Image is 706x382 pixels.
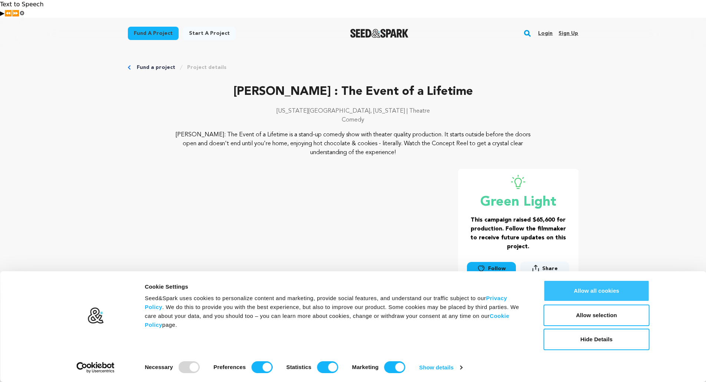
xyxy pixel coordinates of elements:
div: Seed&Spark uses cookies to personalize content and marketing, provide social features, and unders... [145,294,527,329]
div: Cookie Settings [145,282,527,291]
button: Share [520,262,569,275]
p: [PERSON_NAME]: The Event of a Lifetime is a stand-up comedy show with theater quality production.... [173,130,533,157]
a: Seed&Spark Homepage [350,29,408,38]
button: Allow all cookies [544,280,650,302]
strong: Preferences [213,364,246,370]
p: [PERSON_NAME] : The Event of a Lifetime [128,83,579,101]
img: logo [87,307,104,324]
p: [US_STATE][GEOGRAPHIC_DATA], [US_STATE] | Theatre [128,107,579,116]
span: Share [542,265,558,272]
a: Fund a project [128,27,179,40]
div: Breadcrumb [128,64,579,71]
h3: This campaign raised $65,600 for production. Follow the filmmaker to receive future updates on th... [467,216,570,251]
a: Usercentrics Cookiebot - opens in a new window [63,362,128,373]
button: Settings [19,9,24,18]
a: Login [538,27,553,39]
span: Share [520,262,569,278]
a: Project details [187,64,226,71]
button: Hide Details [544,329,650,350]
a: Fund a project [137,64,175,71]
strong: Marketing [352,364,379,370]
a: Start a project [183,27,236,40]
button: Previous [4,9,12,18]
p: Comedy [128,116,579,124]
button: Allow selection [544,305,650,326]
button: Forward [12,9,19,18]
a: Follow [467,262,516,275]
a: Sign up [558,27,578,39]
a: Show details [419,362,462,373]
strong: Statistics [286,364,312,370]
p: Green Light [467,195,570,210]
img: Seed&Spark Logo Dark Mode [350,29,408,38]
strong: Necessary [145,364,173,370]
